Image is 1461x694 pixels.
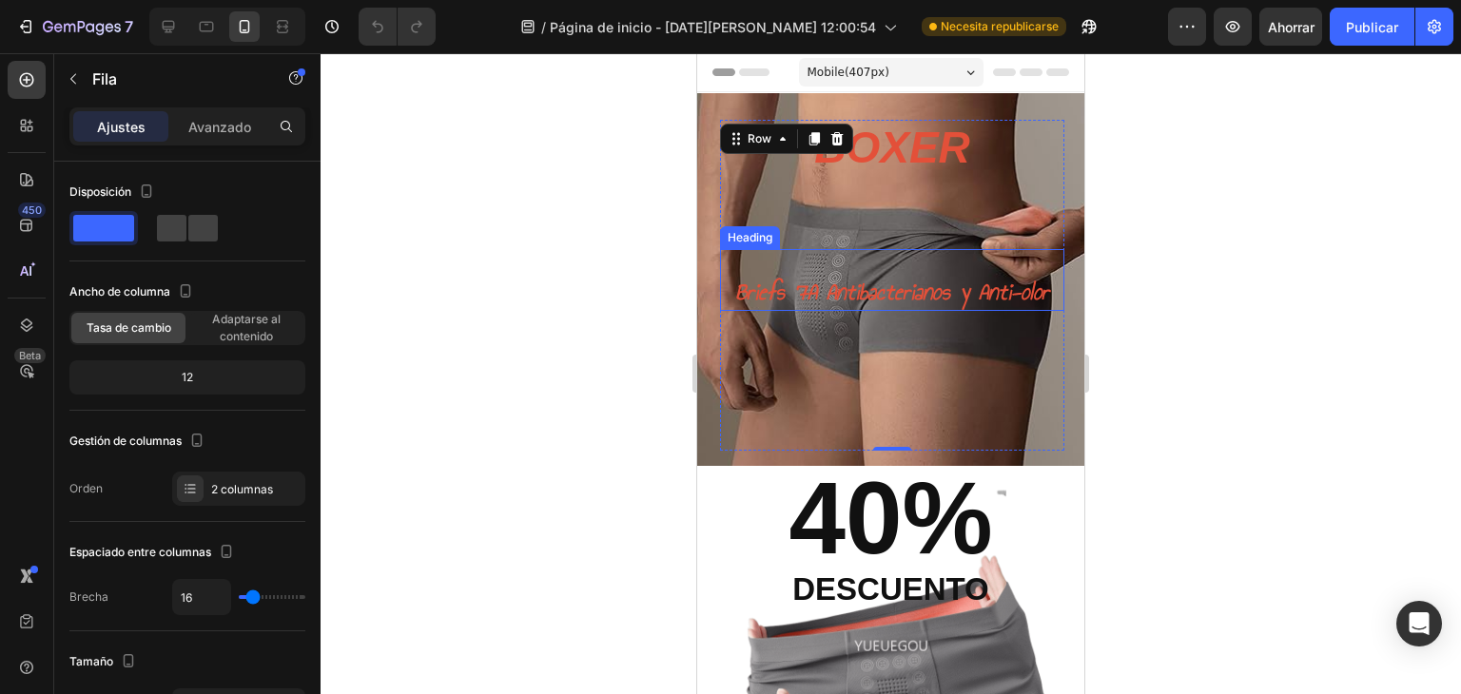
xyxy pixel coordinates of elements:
font: Beta [19,349,41,362]
font: Ajustes [97,119,146,135]
div: Deshacer/Rehacer [359,8,436,46]
font: Orden [69,481,103,495]
font: Espaciado entre columnas [69,545,211,559]
font: / [541,19,546,35]
font: Brecha [69,589,108,604]
font: Ahorrar [1268,19,1315,35]
font: 450 [22,203,42,217]
font: 12 [182,370,193,384]
iframe: Área de diseño [697,53,1084,694]
font: Disposición [69,184,131,199]
font: Adaptarse al contenido [212,312,281,343]
font: Tamaño [69,654,113,668]
button: Ahorrar [1259,8,1322,46]
div: Abrir Intercom Messenger [1396,601,1442,646]
font: Gestión de columnas [69,434,182,448]
font: 7 [125,17,133,36]
font: 2 columnas [211,482,273,496]
font: Fila [92,69,117,88]
font: Publicar [1346,19,1398,35]
p: Fila [92,67,254,90]
button: 7 [8,8,142,46]
button: Publicar [1330,8,1414,46]
font: Necesita republicarse [941,19,1059,33]
font: Página de inicio - [DATE][PERSON_NAME] 12:00:54 [550,19,876,35]
font: Ancho de columna [69,284,170,299]
input: Auto [173,580,230,614]
font: Tasa de cambio [87,320,171,335]
font: Avanzado [188,119,251,135]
